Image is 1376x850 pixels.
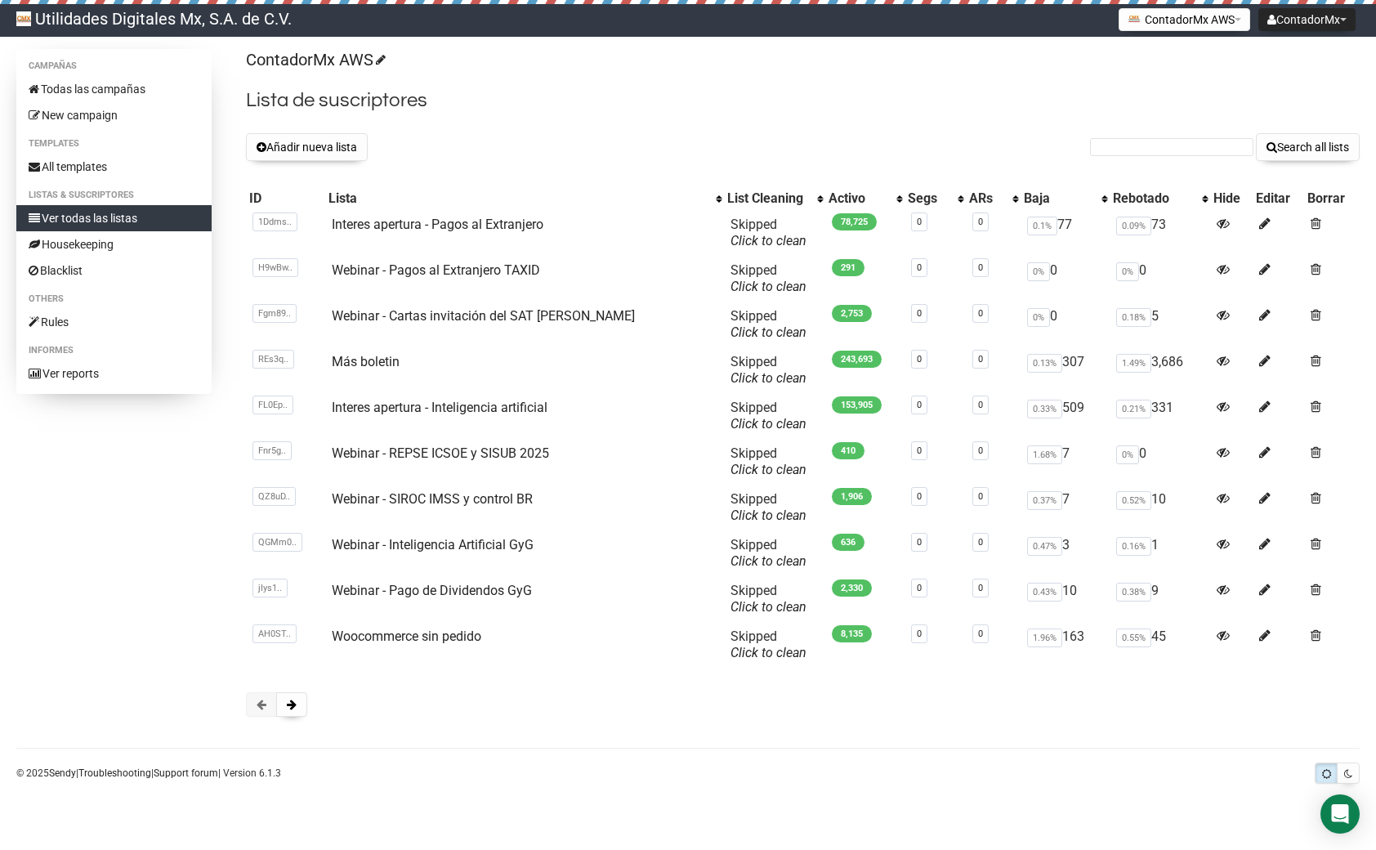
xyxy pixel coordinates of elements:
td: 45 [1110,622,1211,668]
a: Webinar - Pago de Dividendos GyG [332,583,532,598]
a: 0 [978,537,983,548]
span: 153,905 [832,396,882,414]
span: 1.96% [1027,629,1062,647]
div: Lista [328,190,708,207]
th: Rebotado: No sort applied, activate to apply an ascending sort [1110,187,1211,210]
a: 0 [917,400,922,410]
h2: Lista de suscriptores [246,86,1360,115]
a: 0 [978,445,983,456]
span: 2,330 [832,579,872,597]
li: Others [16,289,212,309]
th: Editar: No sort applied, sorting is disabled [1253,187,1304,210]
button: Añadir nueva lista [246,133,368,161]
th: ARs: No sort applied, activate to apply an ascending sort [966,187,1021,210]
div: Borrar [1307,190,1356,207]
span: 0.13% [1027,354,1062,373]
div: Hide [1213,190,1249,207]
a: Interes apertura - Pagos al Extranjero [332,217,543,232]
span: 243,693 [832,351,882,368]
a: Housekeeping [16,231,212,257]
td: 0 [1021,256,1109,302]
td: 509 [1021,393,1109,439]
a: Blacklist [16,257,212,284]
span: 1.68% [1027,445,1062,464]
div: Editar [1256,190,1301,207]
span: 291 [832,259,864,276]
td: 0 [1110,256,1211,302]
span: 2,753 [832,305,872,322]
a: Webinar - SIROC IMSS y control BR [332,491,533,507]
td: 1 [1110,530,1211,576]
td: 3 [1021,530,1109,576]
a: Ver todas las listas [16,205,212,231]
span: Skipped [730,354,806,386]
span: 636 [832,534,864,551]
th: Borrar: No sort applied, sorting is disabled [1304,187,1360,210]
a: 0 [917,537,922,548]
a: New campaign [16,102,212,128]
td: 331 [1110,393,1211,439]
a: 0 [978,400,983,410]
a: Webinar - Pagos al Extranjero TAXID [332,262,540,278]
span: 0% [1116,262,1139,281]
span: FL0Ep.. [252,396,293,414]
a: Webinar - Inteligencia Artificial GyG [332,537,534,552]
span: 1.49% [1116,354,1151,373]
span: 410 [832,442,864,459]
span: QZ8uD.. [252,487,296,506]
a: Ver reports [16,360,212,387]
a: 0 [978,583,983,593]
a: 0 [978,629,983,639]
span: 0.33% [1027,400,1062,418]
div: Rebotado [1113,190,1195,207]
span: 0.52% [1116,491,1151,510]
a: Rules [16,309,212,335]
span: Skipped [730,491,806,523]
a: Click to clean [730,324,806,340]
a: 0 [917,583,922,593]
td: 7 [1021,439,1109,485]
span: 0.37% [1027,491,1062,510]
img: 214e50dfb8bad0c36716e81a4a6f82d2 [16,11,31,26]
td: 307 [1021,347,1109,393]
a: Click to clean [730,599,806,615]
a: 0 [917,354,922,365]
a: Click to clean [730,645,806,660]
a: Todas las campañas [16,76,212,102]
span: Fgm89.. [252,304,297,323]
td: 10 [1110,485,1211,530]
span: Skipped [730,217,806,248]
span: Skipped [730,537,806,569]
span: H9wBw.. [252,258,298,277]
span: 0.55% [1116,629,1151,647]
a: Más boletin [332,354,400,369]
div: Activo [829,190,888,207]
th: Segs: No sort applied, activate to apply an ascending sort [905,187,967,210]
a: 0 [917,217,922,227]
span: 0% [1027,308,1050,327]
a: 0 [917,629,922,639]
td: 10 [1021,576,1109,622]
a: 0 [978,308,983,319]
div: ID [249,190,322,207]
li: Listas & Suscriptores [16,186,212,205]
th: List Cleaning: No sort applied, activate to apply an ascending sort [724,187,825,210]
span: 0.38% [1116,583,1151,602]
span: Skipped [730,308,806,340]
a: 0 [978,491,983,502]
a: Click to clean [730,508,806,523]
td: 3,686 [1110,347,1211,393]
span: AH0ST.. [252,624,297,643]
td: 0 [1110,439,1211,485]
td: 77 [1021,210,1109,256]
img: favicons [1128,12,1141,25]
th: ID: No sort applied, sorting is disabled [246,187,325,210]
span: 0.43% [1027,583,1062,602]
a: Interes apertura - Inteligencia artificial [332,400,547,415]
span: Skipped [730,262,806,294]
a: 0 [917,491,922,502]
a: Webinar - Cartas invitación del SAT [PERSON_NAME] [332,308,635,324]
div: Baja [1024,190,1092,207]
a: Click to clean [730,462,806,477]
td: 7 [1021,485,1109,530]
